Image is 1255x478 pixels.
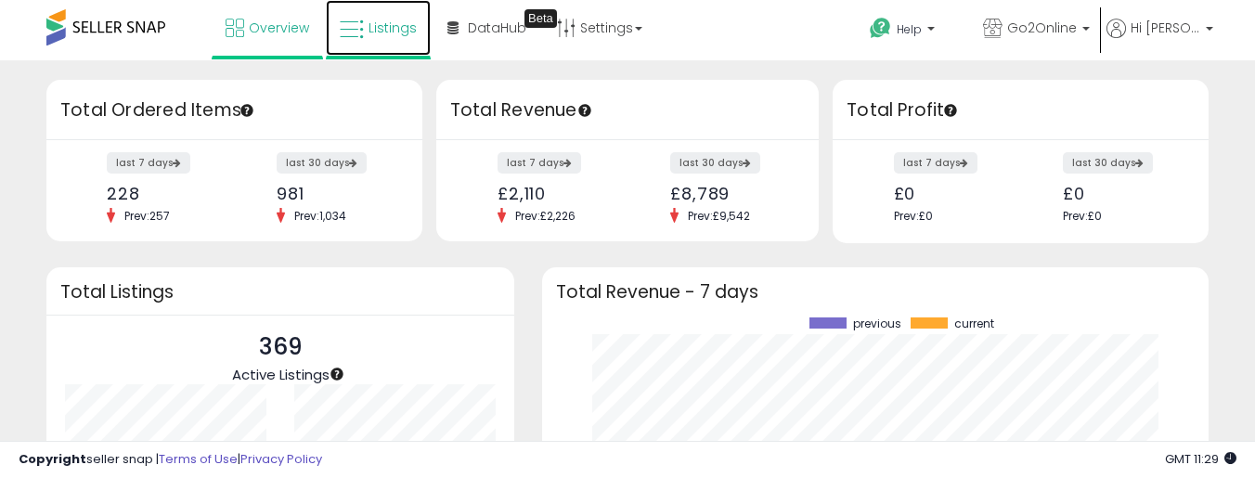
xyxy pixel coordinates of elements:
[576,102,593,119] div: Tooltip anchor
[1063,152,1153,174] label: last 30 days
[60,97,408,123] h3: Total Ordered Items
[277,184,390,203] div: 981
[670,184,786,203] div: £8,789
[506,208,585,224] span: Prev: £2,226
[498,184,614,203] div: £2,110
[232,365,330,384] span: Active Listings
[239,102,255,119] div: Tooltip anchor
[450,97,805,123] h3: Total Revenue
[869,17,892,40] i: Get Help
[894,152,977,174] label: last 7 days
[1063,184,1176,203] div: £0
[60,285,500,299] h3: Total Listings
[159,450,238,468] a: Terms of Use
[249,19,309,37] span: Overview
[847,97,1195,123] h3: Total Profit
[285,208,356,224] span: Prev: 1,034
[894,208,933,224] span: Prev: £0
[468,19,526,37] span: DataHub
[942,102,959,119] div: Tooltip anchor
[232,329,330,365] p: 369
[115,208,179,224] span: Prev: 257
[1106,19,1213,60] a: Hi [PERSON_NAME]
[107,184,220,203] div: 228
[670,152,760,174] label: last 30 days
[19,450,86,468] strong: Copyright
[853,317,901,330] span: previous
[369,19,417,37] span: Listings
[954,317,994,330] span: current
[1165,450,1236,468] span: 2025-08-12 11:29 GMT
[240,450,322,468] a: Privacy Policy
[894,184,1007,203] div: £0
[498,152,581,174] label: last 7 days
[107,152,190,174] label: last 7 days
[679,208,759,224] span: Prev: £9,542
[1131,19,1200,37] span: Hi [PERSON_NAME]
[897,21,922,37] span: Help
[329,366,345,382] div: Tooltip anchor
[277,152,367,174] label: last 30 days
[524,9,557,28] div: Tooltip anchor
[1007,19,1077,37] span: Go2Online
[855,3,966,60] a: Help
[556,285,1195,299] h3: Total Revenue - 7 days
[19,451,322,469] div: seller snap | |
[1063,208,1102,224] span: Prev: £0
